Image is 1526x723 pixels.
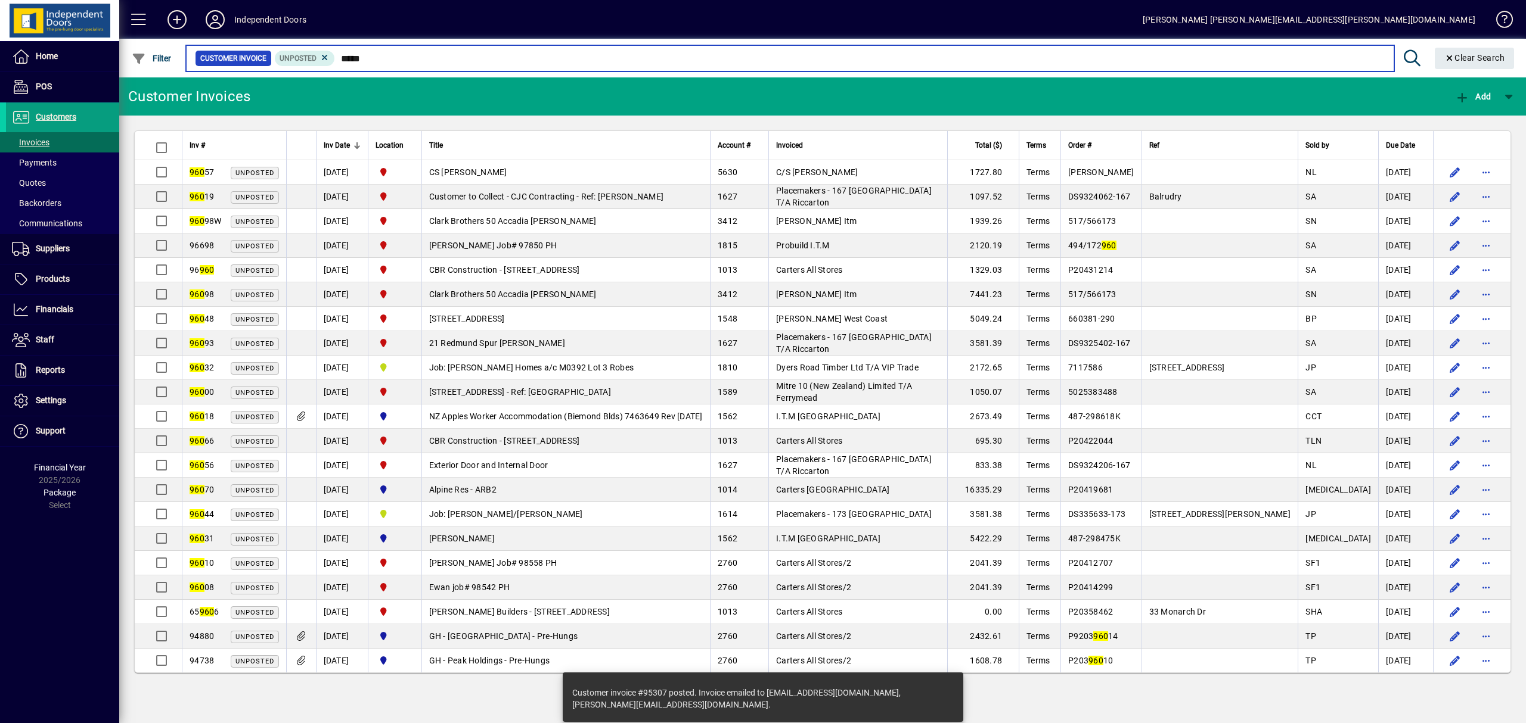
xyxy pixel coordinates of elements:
[718,139,761,152] div: Account #
[1149,139,1159,152] span: Ref
[6,193,119,213] a: Backorders
[6,416,119,446] a: Support
[1378,502,1433,526] td: [DATE]
[776,485,889,494] span: Carters [GEOGRAPHIC_DATA]
[1477,382,1496,401] button: More options
[718,460,737,470] span: 1627
[1446,334,1465,353] button: Edit
[235,218,274,226] span: Unposted
[429,216,597,226] span: Clark Brothers 50 Accadia [PERSON_NAME]
[1378,453,1433,478] td: [DATE]
[1305,139,1329,152] span: Sold by
[1378,209,1433,233] td: [DATE]
[190,192,204,201] em: 960
[316,380,368,404] td: [DATE]
[190,139,279,152] div: Inv #
[718,412,737,421] span: 1562
[429,387,611,397] span: [STREET_ADDRESS] - Ref: [GEOGRAPHIC_DATA]
[12,138,49,147] span: Invoices
[1446,407,1465,426] button: Edit
[376,361,414,374] span: Timaru
[1068,460,1130,470] span: DS9324206-167
[376,507,414,521] span: Timaru
[1305,314,1317,323] span: BP
[429,167,507,177] span: CS [PERSON_NAME]
[235,389,274,397] span: Unposted
[429,139,703,152] div: Title
[1378,160,1433,185] td: [DATE]
[1305,241,1316,250] span: SA
[324,139,350,152] span: Inv Date
[316,307,368,331] td: [DATE]
[718,485,737,494] span: 1014
[190,338,204,348] em: 960
[6,213,119,233] a: Communications
[6,173,119,193] a: Quotes
[235,242,274,250] span: Unposted
[776,363,919,372] span: Dyers Road Timber Ltd T/A VIP Trade
[1026,314,1050,323] span: Terms
[1446,285,1465,304] button: Edit
[234,10,306,29] div: Independent Doors
[1068,338,1130,348] span: DS9325402-167
[1477,651,1496,670] button: More options
[235,169,274,177] span: Unposted
[1026,139,1046,152] span: Terms
[1305,387,1316,397] span: SA
[1444,53,1505,63] span: Clear Search
[429,460,548,470] span: Exterior Door and Internal Door
[1068,412,1121,421] span: 487-298618K
[1068,289,1116,299] span: 517/566173
[190,412,214,421] span: 18
[316,331,368,356] td: [DATE]
[1446,578,1465,597] button: Edit
[235,340,274,348] span: Unposted
[12,178,46,188] span: Quotes
[1378,307,1433,331] td: [DATE]
[190,436,214,445] span: 66
[190,167,204,177] em: 960
[776,289,857,299] span: [PERSON_NAME] Itm
[1068,241,1116,250] span: 494/172
[1477,480,1496,499] button: More options
[1026,265,1050,275] span: Terms
[429,265,580,275] span: CBR Construction - [STREET_ADDRESS]
[190,241,214,250] span: 96698
[190,192,214,201] span: 19
[316,453,368,478] td: [DATE]
[429,485,497,494] span: Alpine Res - ARB2
[36,426,66,435] span: Support
[718,167,737,177] span: 5630
[190,314,214,323] span: 48
[235,462,274,470] span: Unposted
[36,395,66,405] span: Settings
[190,265,214,275] span: 96
[36,82,52,91] span: POS
[1026,241,1050,250] span: Terms
[1477,211,1496,230] button: More options
[1446,480,1465,499] button: Edit
[1477,456,1496,475] button: More options
[190,289,204,299] em: 960
[376,239,414,252] span: Christchurch
[1026,289,1050,299] span: Terms
[1305,192,1316,201] span: SA
[1378,282,1433,307] td: [DATE]
[1026,338,1050,348] span: Terms
[776,314,888,323] span: [PERSON_NAME] West Coast
[1026,412,1050,421] span: Terms
[776,139,940,152] div: Invoiced
[718,387,737,397] span: 1589
[947,478,1019,502] td: 16335.29
[1026,387,1050,397] span: Terms
[12,219,82,228] span: Communications
[1378,429,1433,453] td: [DATE]
[1477,553,1496,572] button: More options
[429,412,703,421] span: NZ Apples Worker Accommodation (Biemond Blds) 7463649 Rev [DATE]
[1452,86,1494,107] button: Add
[1446,627,1465,646] button: Edit
[1446,187,1465,206] button: Edit
[1068,139,1134,152] div: Order #
[196,9,234,30] button: Profile
[776,454,932,476] span: Placemakers - 167 [GEOGRAPHIC_DATA] T/A Riccarton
